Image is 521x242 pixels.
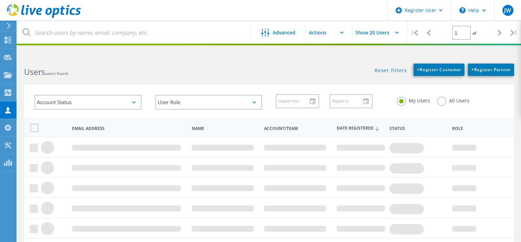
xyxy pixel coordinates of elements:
span: Register Partner [471,67,511,73]
a: +Register Partner [468,64,514,76]
input: Register to [330,95,367,108]
a: Reset Filters [375,68,407,74]
a: Live Optics Dashboard [7,14,81,19]
span: of [472,30,476,36]
span: Register Customer [417,67,461,73]
span: Date Registered [337,126,384,131]
span: JW [504,8,511,13]
span: Status [389,126,446,131]
b: Users [24,66,45,77]
div: | [407,21,421,45]
span: Email Address [72,126,186,131]
svg: \n [459,7,466,13]
label: My Users [397,97,430,103]
input: Search users by name, email, company, etc. [17,21,251,45]
span: Role [452,126,489,131]
div: User Role [155,95,262,110]
input: Register from [277,95,313,108]
span: Account/Team [264,126,331,131]
label: All Users [437,97,469,103]
div: Account Status [34,95,142,110]
b: + [417,67,420,73]
b: + [471,67,474,73]
span: users found [45,70,68,76]
span: Name [192,126,258,131]
a: +Register Customer [414,64,465,76]
span: Advanced [273,30,295,35]
div: | [507,21,521,45]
